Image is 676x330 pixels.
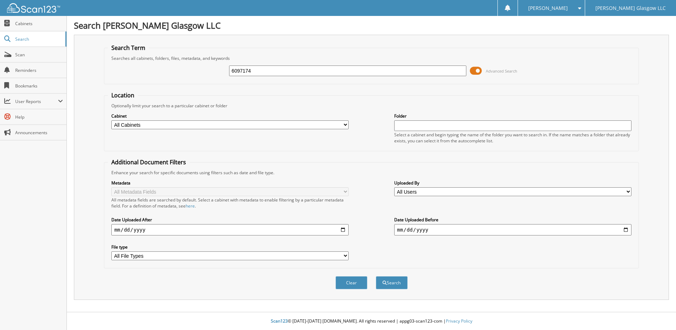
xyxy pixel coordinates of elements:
[271,318,288,324] span: Scan123
[394,180,631,186] label: Uploaded By
[15,83,63,89] span: Bookmarks
[111,244,349,250] label: File type
[336,276,367,289] button: Clear
[595,6,666,10] span: [PERSON_NAME] Glasgow LLC
[108,55,635,61] div: Searches all cabinets, folders, files, metadata, and keywords
[111,197,349,209] div: All metadata fields are searched by default. Select a cabinet with metadata to enable filtering b...
[394,132,631,144] div: Select a cabinet and begin typing the name of the folder you want to search in. If the name match...
[15,98,58,104] span: User Reports
[641,296,676,330] iframe: Chat Widget
[446,318,472,324] a: Privacy Policy
[108,170,635,176] div: Enhance your search for specific documents using filters such as date and file type.
[108,103,635,109] div: Optionally limit your search to a particular cabinet or folder
[15,114,63,120] span: Help
[111,224,349,235] input: start
[108,91,138,99] legend: Location
[7,3,60,13] img: scan123-logo-white.svg
[111,180,349,186] label: Metadata
[15,52,63,58] span: Scan
[15,130,63,136] span: Announcements
[394,224,631,235] input: end
[74,19,669,31] h1: Search [PERSON_NAME] Glasgow LLC
[15,21,63,27] span: Cabinets
[486,68,517,74] span: Advanced Search
[394,217,631,223] label: Date Uploaded Before
[108,158,190,166] legend: Additional Document Filters
[67,313,676,330] div: © [DATE]-[DATE] [DOMAIN_NAME]. All rights reserved | appg03-scan123-com |
[111,113,349,119] label: Cabinet
[394,113,631,119] label: Folder
[15,36,62,42] span: Search
[108,44,149,52] legend: Search Term
[186,203,195,209] a: here
[376,276,408,289] button: Search
[15,67,63,73] span: Reminders
[111,217,349,223] label: Date Uploaded After
[528,6,568,10] span: [PERSON_NAME]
